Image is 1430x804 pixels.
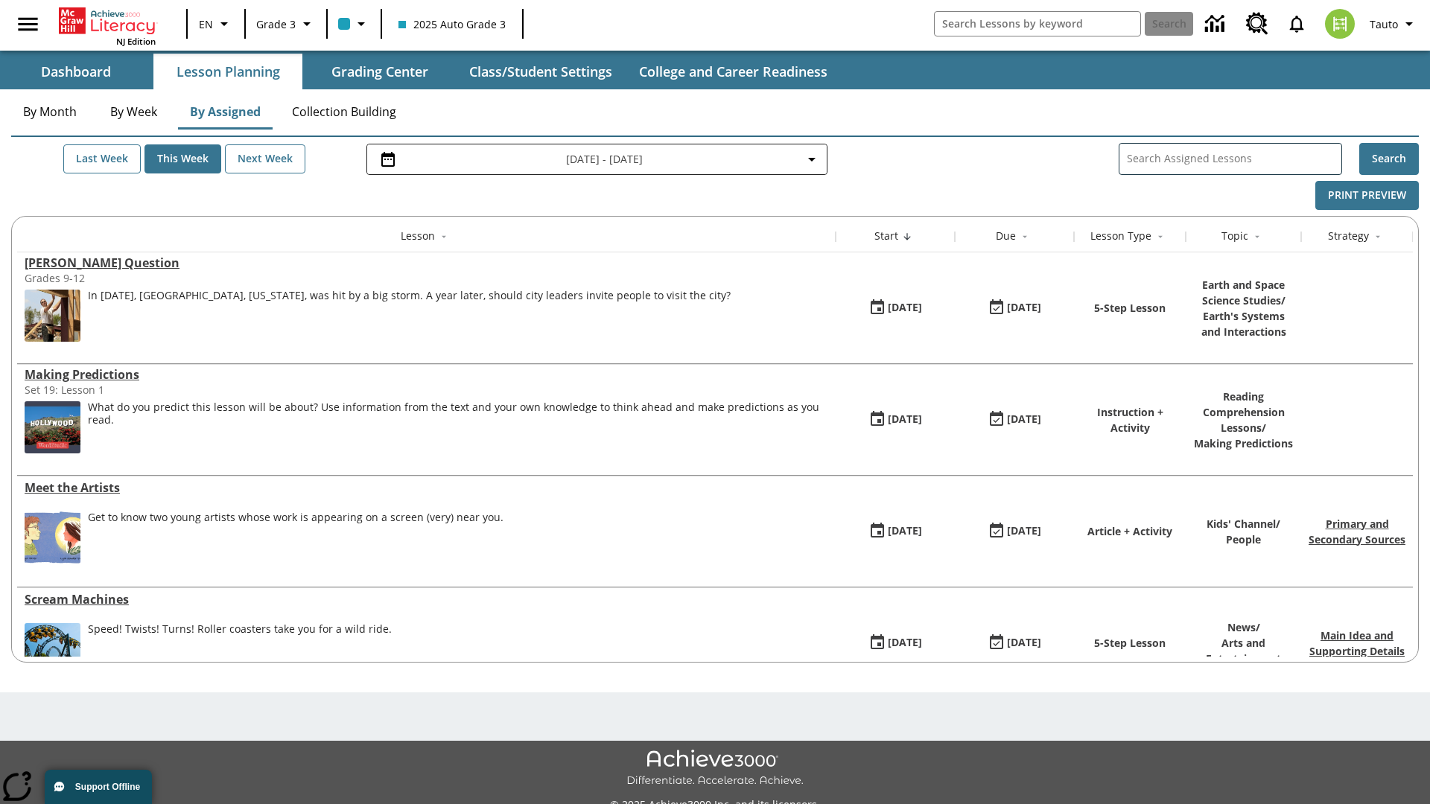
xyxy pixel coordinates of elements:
[1193,635,1294,666] p: Arts and Entertainment
[332,10,376,37] button: Class color is light blue. Change class color
[1248,228,1266,246] button: Sort
[11,94,89,130] button: By Month
[888,410,922,429] div: [DATE]
[25,383,248,397] div: Set 19: Lesson 1
[1359,143,1419,175] button: Search
[25,623,80,675] img: Roller coaster tracks twisting in vertical loops with yellow cars hanging upside down.
[863,517,927,546] button: 08/27/25: First time the lesson was available
[1369,228,1387,246] button: Sort
[192,10,240,37] button: Language: EN, Select a language
[25,591,828,607] div: Scream Machines
[25,255,828,271] a: Joplin's Question, Lessons
[566,151,643,167] span: [DATE] - [DATE]
[88,623,392,675] div: Speed! Twists! Turns! Roller coasters take you for a wild ride.
[1237,4,1277,44] a: Resource Center, Will open in new tab
[1151,228,1169,246] button: Sort
[1196,4,1237,45] a: Data Center
[1328,229,1369,243] div: Strategy
[435,228,453,246] button: Sort
[96,94,171,130] button: By Week
[25,271,248,285] div: Grades 9-12
[153,54,302,89] button: Lesson Planning
[88,511,503,564] div: Get to know two young artists whose work is appearing on a screen (very) near you.
[1309,628,1405,658] a: Main Idea and Supporting Details
[1127,148,1341,170] input: Search Assigned Lessons
[1193,308,1294,339] p: Earth's Systems and Interactions
[25,479,828,496] div: Meet the Artists
[199,16,213,32] span: EN
[6,2,50,46] button: Open side menu
[996,229,1016,243] div: Due
[863,629,927,657] button: 08/27/25: First time the lesson was available
[280,94,408,130] button: Collection Building
[1087,523,1172,539] p: Article + Activity
[1364,10,1424,37] button: Profile/Settings
[982,517,1046,546] button: 08/27/25: Last day the lesson can be accessed
[898,228,916,246] button: Sort
[888,522,922,540] div: [DATE]
[1370,16,1398,32] span: Tauto
[863,294,927,322] button: 08/27/25: First time the lesson was available
[1081,404,1178,435] p: Instruction + Activity
[25,290,80,342] img: image
[1094,300,1166,316] p: 5-Step Lesson
[63,144,141,173] button: Last Week
[88,401,828,427] div: What do you predict this lesson will be about? Use information from the text and your own knowled...
[88,290,731,302] div: In [DATE], [GEOGRAPHIC_DATA], [US_STATE], was hit by a big storm. A year later, should city leade...
[1221,229,1248,243] div: Topic
[1007,522,1041,540] div: [DATE]
[1315,181,1419,210] button: Print Preview
[25,401,80,453] img: The white letters of the HOLLYWOOD sign on a hill with red flowers in the foreground.
[982,294,1046,322] button: 08/27/25: Last day the lesson can be accessed
[45,770,152,804] button: Support Offline
[250,10,322,37] button: Grade: Grade 3, Select a grade
[982,406,1046,434] button: 08/27/25: Last day the lesson can be accessed
[25,479,828,496] a: Meet the Artists, Lessons
[398,16,506,32] span: 2025 Auto Grade 3
[1193,435,1294,451] p: Making Predictions
[935,12,1140,36] input: search field
[144,144,221,173] button: This Week
[1316,4,1364,43] button: Select a new avatar
[1207,532,1280,547] p: People
[982,629,1046,657] button: 08/27/25: Last day the lesson can be accessed
[25,591,828,607] a: Scream Machines, Lessons
[1193,277,1294,308] p: Earth and Space Science Studies /
[225,144,305,173] button: Next Week
[75,782,140,792] span: Support Offline
[1007,299,1041,317] div: [DATE]
[88,623,392,636] div: Speed! Twists! Turns! Roller coasters take you for a wild ride.
[626,750,804,788] img: Achieve3000 Differentiate Accelerate Achieve
[88,290,731,342] div: In May 2011, Joplin, Missouri, was hit by a big storm. A year later, should city leaders invite p...
[627,54,839,89] button: College and Career Readiness
[25,511,80,564] img: A cartoonish self-portrait of Maya Halko and a realistic self-portrait of Lyla Sowder-Yuson.
[1090,229,1151,243] div: Lesson Type
[1277,4,1316,43] a: Notifications
[59,6,156,36] a: Home
[1325,9,1355,39] img: avatar image
[1193,389,1294,435] p: Reading Comprehension Lessons /
[457,54,624,89] button: Class/Student Settings
[1207,516,1280,532] p: Kids' Channel /
[1094,635,1166,651] p: 5-Step Lesson
[401,229,435,243] div: Lesson
[88,401,828,453] span: What do you predict this lesson will be about? Use information from the text and your own knowled...
[1,54,150,89] button: Dashboard
[874,229,898,243] div: Start
[1007,634,1041,652] div: [DATE]
[25,366,828,383] div: Making Predictions
[1309,517,1405,546] a: Primary and Secondary Sources
[305,54,454,89] button: Grading Center
[116,36,156,47] span: NJ Edition
[59,4,156,47] div: Home
[1016,228,1034,246] button: Sort
[178,94,273,130] button: By Assigned
[888,299,922,317] div: [DATE]
[863,406,927,434] button: 08/27/25: First time the lesson was available
[1193,619,1294,635] p: News /
[256,16,296,32] span: Grade 3
[373,150,821,168] button: Select the date range menu item
[88,511,503,524] div: Get to know two young artists whose work is appearing on a screen (very) near you.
